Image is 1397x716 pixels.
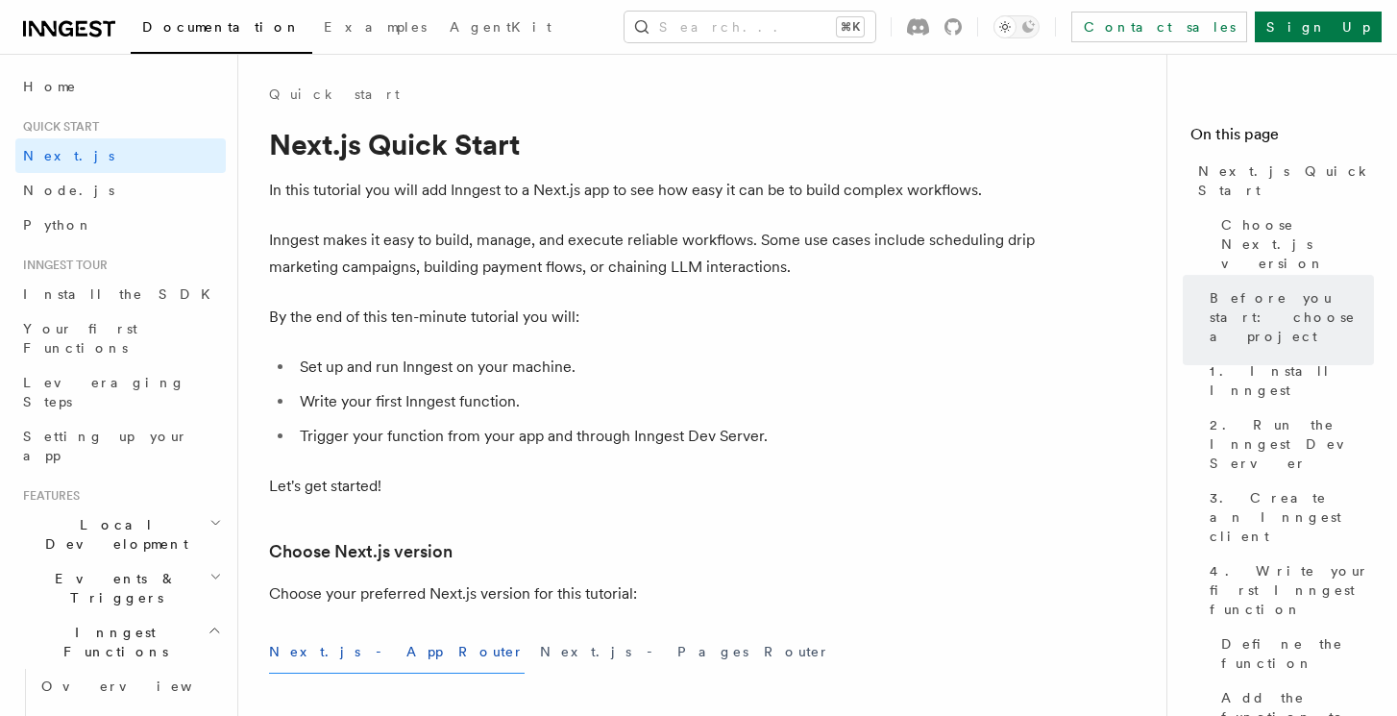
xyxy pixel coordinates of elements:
a: 3. Create an Inngest client [1202,481,1374,554]
span: Your first Functions [23,321,137,356]
span: 1. Install Inngest [1210,361,1374,400]
span: Install the SDK [23,286,222,302]
button: Next.js - App Router [269,630,525,674]
span: Overview [41,679,239,694]
span: AgentKit [450,19,551,35]
p: By the end of this ten-minute tutorial you will: [269,304,1038,331]
span: Local Development [15,515,209,554]
span: Next.js Quick Start [1198,161,1374,200]
span: Define the function [1221,634,1374,673]
p: In this tutorial you will add Inngest to a Next.js app to see how easy it can be to build complex... [269,177,1038,204]
span: Before you start: choose a project [1210,288,1374,346]
span: 2. Run the Inngest Dev Server [1210,415,1374,473]
span: Setting up your app [23,429,188,463]
span: Home [23,77,77,96]
a: Quick start [269,85,400,104]
li: Write your first Inngest function. [294,388,1038,415]
span: Inngest Functions [15,623,208,661]
li: Set up and run Inngest on your machine. [294,354,1038,381]
a: Next.js [15,138,226,173]
h4: On this page [1190,123,1374,154]
span: 3. Create an Inngest client [1210,488,1374,546]
a: Choose Next.js version [1213,208,1374,281]
span: Node.js [23,183,114,198]
p: Choose your preferred Next.js version for this tutorial: [269,580,1038,607]
span: Documentation [142,19,301,35]
a: Choose Next.js version [269,538,453,565]
span: Features [15,488,80,504]
a: Next.js Quick Start [1190,154,1374,208]
a: AgentKit [438,6,563,52]
button: Search...⌘K [625,12,875,42]
span: 4. Write your first Inngest function [1210,561,1374,619]
a: Node.js [15,173,226,208]
span: Choose Next.js version [1221,215,1374,273]
p: Inngest makes it easy to build, manage, and execute reliable workflows. Some use cases include sc... [269,227,1038,281]
a: Contact sales [1071,12,1247,42]
span: Leveraging Steps [23,375,185,409]
a: Sign Up [1255,12,1382,42]
a: Examples [312,6,438,52]
button: Events & Triggers [15,561,226,615]
span: Quick start [15,119,99,135]
button: Inngest Functions [15,615,226,669]
span: Events & Triggers [15,569,209,607]
a: Python [15,208,226,242]
span: Inngest tour [15,258,108,273]
a: Home [15,69,226,104]
a: 2. Run the Inngest Dev Server [1202,407,1374,481]
li: Trigger your function from your app and through Inngest Dev Server. [294,423,1038,450]
button: Toggle dark mode [993,15,1040,38]
a: Before you start: choose a project [1202,281,1374,354]
button: Local Development [15,507,226,561]
a: 1. Install Inngest [1202,354,1374,407]
span: Next.js [23,148,114,163]
a: Leveraging Steps [15,365,226,419]
kbd: ⌘K [837,17,864,37]
a: 4. Write your first Inngest function [1202,554,1374,627]
a: Your first Functions [15,311,226,365]
p: Let's get started! [269,473,1038,500]
a: Documentation [131,6,312,54]
a: Install the SDK [15,277,226,311]
a: Overview [34,669,226,704]
span: Examples [324,19,427,35]
a: Setting up your app [15,419,226,473]
a: Define the function [1213,627,1374,680]
button: Next.js - Pages Router [540,630,830,674]
h1: Next.js Quick Start [269,127,1038,161]
span: Python [23,217,93,233]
